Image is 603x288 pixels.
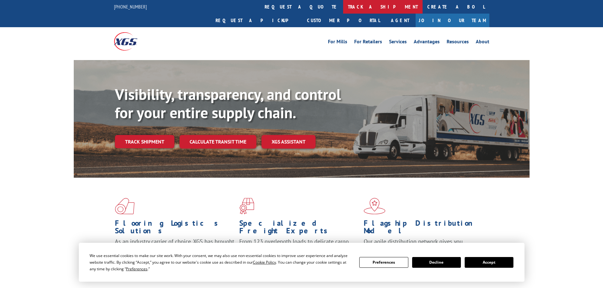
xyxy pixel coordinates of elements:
a: Request a pickup [211,14,302,27]
span: As an industry carrier of choice, XGS has brought innovation and dedication to flooring logistics... [115,238,234,260]
h1: Flooring Logistics Solutions [115,219,235,238]
a: Advantages [414,39,440,46]
p: From 123 overlength loads to delicate cargo, our experienced staff knows the best way to move you... [239,238,359,266]
img: xgs-icon-focused-on-flooring-red [239,198,254,214]
a: [PHONE_NUMBER] [114,3,147,10]
a: Services [389,39,407,46]
b: Visibility, transparency, and control for your entire supply chain. [115,84,341,122]
button: Accept [465,257,513,268]
h1: Specialized Freight Experts [239,219,359,238]
div: We use essential cookies to make our site work. With your consent, we may also use non-essential ... [90,252,352,272]
a: For Retailers [354,39,382,46]
a: About [476,39,489,46]
h1: Flagship Distribution Model [364,219,483,238]
a: Calculate transit time [179,135,256,149]
span: Preferences [126,266,148,272]
a: For Mills [328,39,347,46]
a: Resources [447,39,469,46]
span: Our agile distribution network gives you nationwide inventory management on demand. [364,238,480,253]
button: Decline [412,257,461,268]
span: Cookie Policy [253,260,276,265]
a: Track shipment [115,135,174,148]
img: xgs-icon-flagship-distribution-model-red [364,198,386,214]
a: Customer Portal [302,14,385,27]
a: Agent [385,14,416,27]
img: xgs-icon-total-supply-chain-intelligence-red [115,198,135,214]
button: Preferences [359,257,408,268]
a: XGS ASSISTANT [261,135,316,149]
a: Join Our Team [416,14,489,27]
div: Cookie Consent Prompt [79,243,524,282]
